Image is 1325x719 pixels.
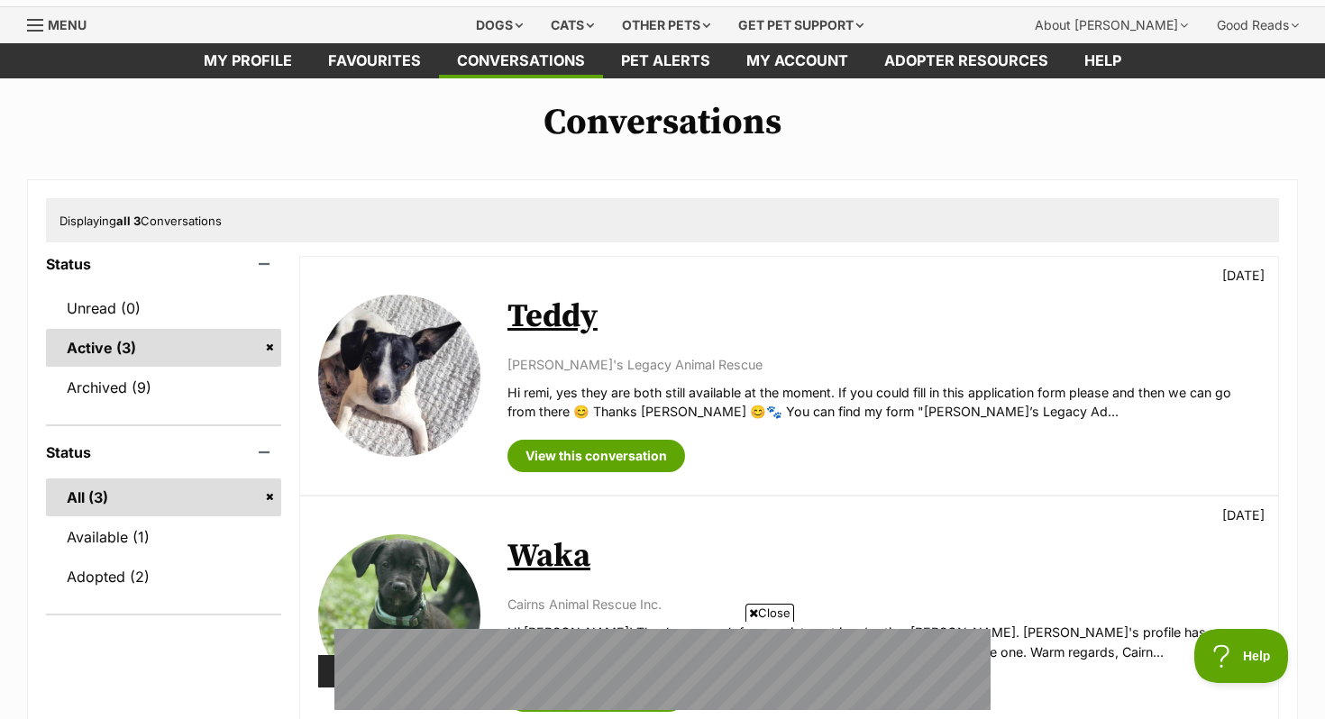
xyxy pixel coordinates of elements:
[186,43,310,78] a: My profile
[728,43,866,78] a: My account
[745,604,794,622] span: Close
[46,369,281,406] a: Archived (9)
[310,43,439,78] a: Favourites
[538,7,607,43] div: Cats
[439,43,603,78] a: conversations
[27,7,99,40] a: Menu
[46,558,281,596] a: Adopted (2)
[507,595,1260,614] p: Cairns Animal Rescue Inc.
[1194,629,1289,683] iframe: Help Scout Beacon - Open
[46,256,281,272] header: Status
[507,536,590,577] a: Waka
[46,444,281,460] header: Status
[59,214,222,228] span: Displaying Conversations
[116,214,141,228] strong: all 3
[507,296,598,337] a: Teddy
[1222,505,1265,524] p: [DATE]
[609,7,723,43] div: Other pets
[318,655,480,687] div: Adopted
[318,295,480,457] img: Teddy
[507,440,685,472] a: View this conversation
[48,17,87,32] span: Menu
[463,7,535,43] div: Dogs
[46,329,281,367] a: Active (3)
[507,383,1260,422] p: Hi remi, yes they are both still available at the moment. If you could fill in this application f...
[603,43,728,78] a: Pet alerts
[1222,266,1265,285] p: [DATE]
[866,43,1066,78] a: Adopter resources
[46,478,281,516] a: All (3)
[46,518,281,556] a: Available (1)
[1022,7,1201,43] div: About [PERSON_NAME]
[1066,43,1139,78] a: Help
[46,289,281,327] a: Unread (0)
[334,629,991,710] iframe: Advertisement
[1204,7,1311,43] div: Good Reads
[726,7,876,43] div: Get pet support
[318,534,480,696] img: Waka
[507,355,1260,374] p: [PERSON_NAME]'s Legacy Animal Rescue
